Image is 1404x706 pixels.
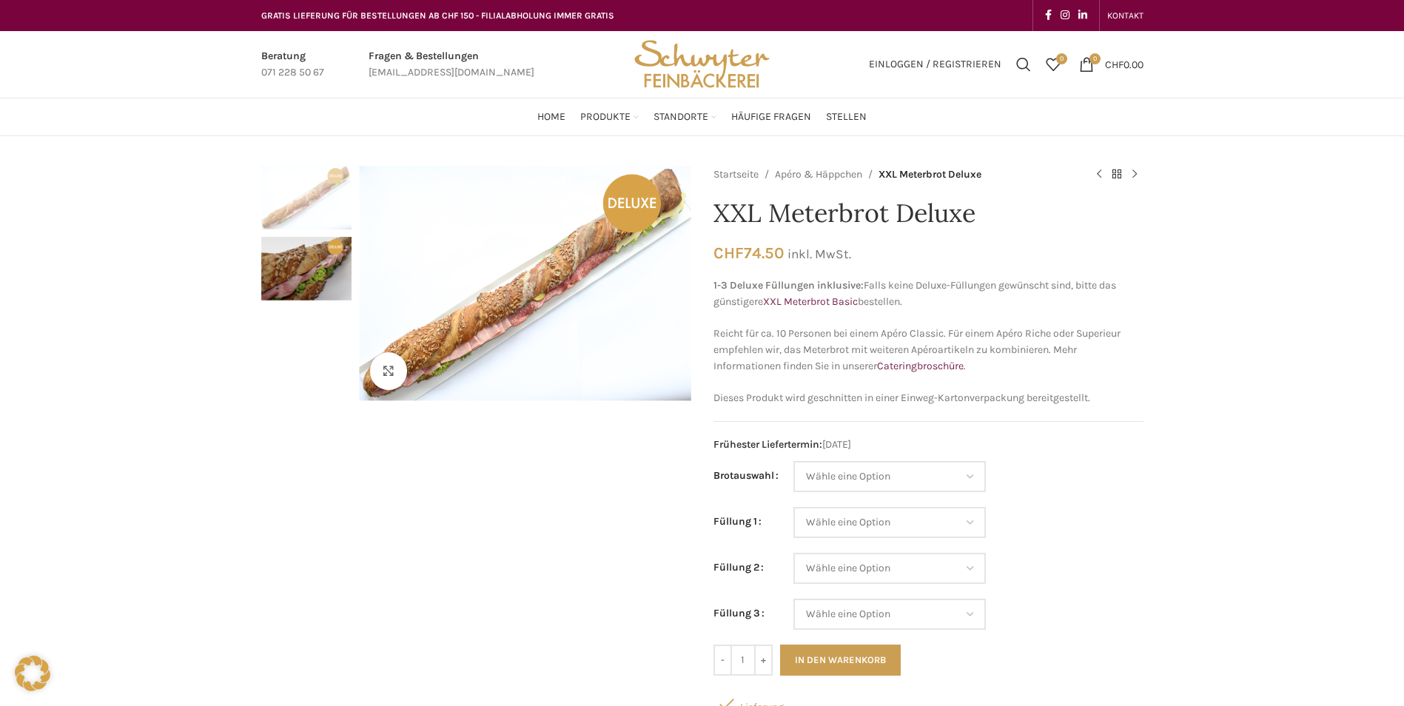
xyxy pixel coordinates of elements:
a: Next product [1126,166,1143,184]
input: Produktmenge [732,645,754,676]
img: XXL Meterbrot Deluxe – Bild 2 [261,237,352,300]
label: Füllung 1 [713,514,762,530]
a: Instagram social link [1056,5,1074,26]
label: Brotauswahl [713,468,779,484]
div: Main navigation [254,102,1151,132]
a: Einloggen / Registrieren [861,50,1009,79]
span: CHF [1105,58,1123,70]
a: Startseite [713,167,759,183]
a: KONTAKT [1107,1,1143,30]
small: inkl. MwSt. [787,246,851,261]
label: Füllung 2 [713,559,764,576]
p: Dieses Produkt wird geschnitten in einer Einweg-Kartonverpackung bereitgestellt. [713,390,1143,406]
span: 0 [1089,53,1101,64]
a: Previous product [1090,166,1108,184]
a: Cateringbroschüre [877,360,964,372]
label: Füllung 3 [713,605,765,622]
strong: 1-3 Deluxe Füllungen inklusive: [713,279,864,292]
span: Stellen [826,110,867,124]
span: Häufige Fragen [731,110,811,124]
input: - [713,645,732,676]
span: CHF [713,243,744,262]
p: Reicht für ca. 10 Personen bei einem Apéro Classic. Für einem Apéro Riche oder Superieur empfehle... [713,326,1143,375]
span: Produkte [580,110,631,124]
a: Linkedin social link [1074,5,1092,26]
span: Standorte [654,110,708,124]
a: Apéro & Häppchen [775,167,862,183]
div: Secondary navigation [1100,1,1151,30]
span: Frühester Liefertermin: [713,438,822,451]
a: Standorte [654,102,716,132]
a: Home [537,102,565,132]
a: Infobox link [369,48,534,81]
img: XXL Meterbrot Deluxe [261,166,352,229]
a: 0 CHF0.00 [1072,50,1151,79]
bdi: 0.00 [1105,58,1143,70]
span: 0 [1056,53,1067,64]
a: Häufige Fragen [731,102,811,132]
img: Bäckerei Schwyter [629,31,774,98]
p: Falls keine Deluxe-Füllungen gewünscht sind, bitte das günstigere bestellen. [713,278,1143,311]
a: Site logo [629,57,774,70]
a: XXL Meterbrot Basic [763,295,858,308]
button: In den Warenkorb [780,645,901,676]
span: Einloggen / Registrieren [869,59,1001,70]
a: Infobox link [261,48,324,81]
bdi: 74.50 [713,243,784,262]
a: Produkte [580,102,639,132]
a: Stellen [826,102,867,132]
nav: Breadcrumb [713,166,1075,184]
a: Facebook social link [1041,5,1056,26]
span: GRATIS LIEFERUNG FÜR BESTELLUNGEN AB CHF 150 - FILIALABHOLUNG IMMER GRATIS [261,10,614,21]
div: Meine Wunschliste [1038,50,1068,79]
h1: XXL Meterbrot Deluxe [713,198,1143,229]
span: Home [537,110,565,124]
a: 0 [1038,50,1068,79]
span: [DATE] [713,437,1143,453]
input: + [754,645,773,676]
span: XXL Meterbrot Deluxe [879,167,981,183]
span: KONTAKT [1107,10,1143,21]
a: Suchen [1009,50,1038,79]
